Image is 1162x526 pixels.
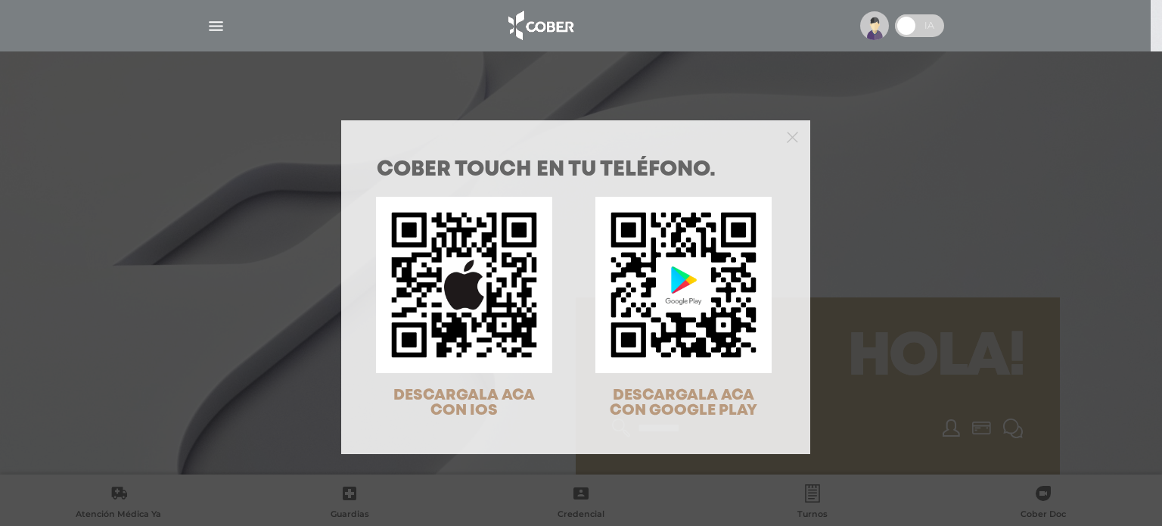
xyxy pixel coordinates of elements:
[376,197,552,373] img: qr-code
[595,197,772,373] img: qr-code
[393,388,535,418] span: DESCARGALA ACA CON IOS
[610,388,757,418] span: DESCARGALA ACA CON GOOGLE PLAY
[377,160,775,181] h1: COBER TOUCH en tu teléfono.
[787,129,798,143] button: Close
